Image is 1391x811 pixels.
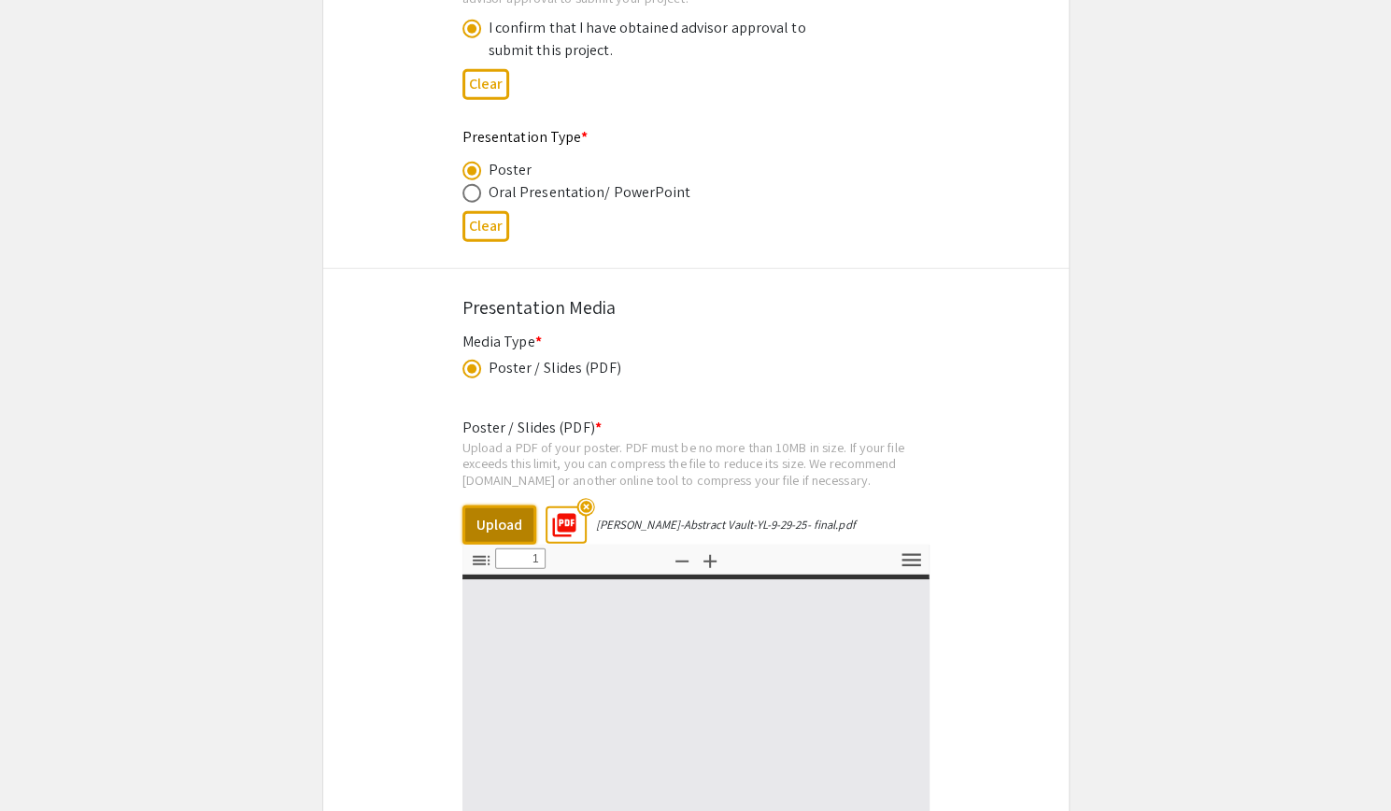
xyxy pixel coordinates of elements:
iframe: Chat [14,727,79,797]
mat-label: Media Type [462,332,542,351]
mat-icon: picture_as_pdf [545,505,573,534]
button: Tools [896,548,928,575]
div: [PERSON_NAME]-Abstract Vault-YL-9-29-25- final.pdf [596,517,856,533]
div: Upload a PDF of your poster. PDF must be no more than 10MB in size. If your file exceeds this lim... [462,439,930,489]
div: Oral Presentation/ PowerPoint [489,181,691,204]
mat-label: Poster / Slides (PDF) [462,418,602,437]
button: Upload [462,505,536,545]
button: Zoom Out [666,548,698,575]
input: Page [495,548,546,569]
button: Clear [462,69,509,100]
button: Clear [462,211,509,242]
div: Presentation Media [462,293,930,321]
button: Toggle Sidebar [465,548,497,575]
div: Poster [489,159,532,181]
mat-label: Presentation Type [462,127,589,147]
div: Poster / Slides (PDF) [489,357,621,379]
button: Zoom In [694,548,726,575]
div: I confirm that I have obtained advisor approval to submit this project. [489,17,816,62]
mat-icon: highlight_off [576,498,594,516]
